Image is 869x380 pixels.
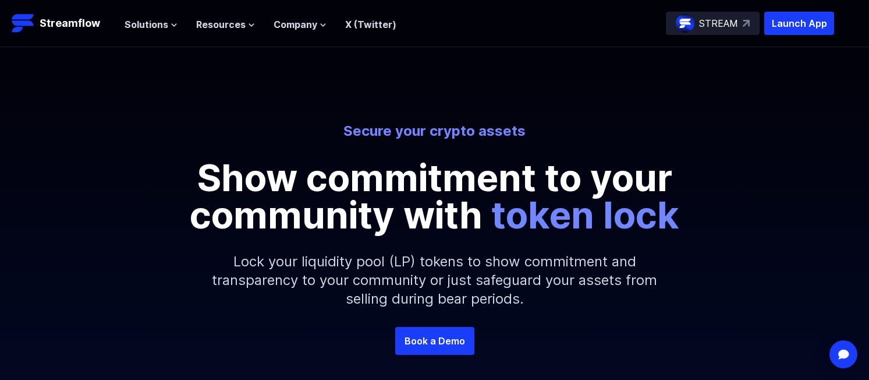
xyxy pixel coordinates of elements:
p: Show commitment to your community with [173,159,697,234]
img: top-right-arrow.svg [743,20,750,27]
p: Streamflow [40,15,100,31]
a: Book a Demo [395,327,474,355]
button: Launch App [764,12,834,35]
button: Company [274,17,327,31]
span: Company [274,17,317,31]
a: X (Twitter) [345,19,396,30]
span: Solutions [125,17,168,31]
p: Lock your liquidity pool (LP) tokens to show commitment and transparency to your community or jus... [185,234,685,327]
button: Solutions [125,17,178,31]
span: Resources [196,17,246,31]
a: Streamflow [12,12,113,35]
img: Streamflow Logo [12,12,35,35]
img: streamflow-logo-circle.png [676,14,694,33]
a: STREAM [666,12,760,35]
div: Open Intercom Messenger [829,340,857,368]
p: STREAM [699,16,738,30]
span: token lock [491,192,679,237]
button: Resources [196,17,255,31]
p: Secure your crypto assets [112,122,757,140]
